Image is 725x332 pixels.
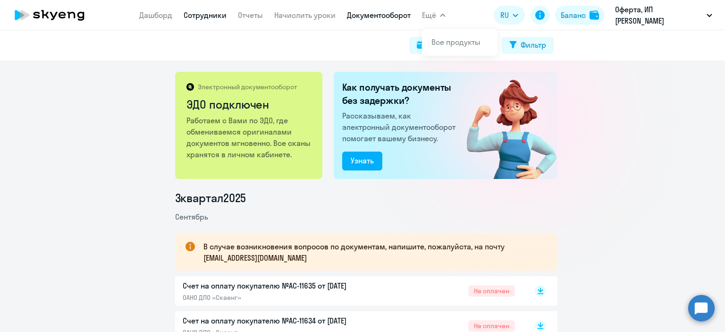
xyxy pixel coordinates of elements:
p: Счет на оплату покупателю №AC-11635 от [DATE] [183,280,381,291]
button: Балансbalance [555,6,605,25]
button: Поиск за период [409,37,496,54]
a: Сотрудники [184,10,227,20]
p: Работаем с Вами по ЭДО, где обмениваемся оригиналами документов мгновенно. Все сканы хранятся в л... [186,115,312,160]
p: Электронный документооборот [198,83,297,91]
span: Не оплачен [468,285,515,297]
a: Все продукты [431,37,481,47]
h2: ЭДО подключен [186,97,312,112]
p: Оферта, ИП [PERSON_NAME] [615,4,703,26]
img: balance [590,10,599,20]
button: Оферта, ИП [PERSON_NAME] [610,4,717,26]
a: Отчеты [238,10,263,20]
span: Не оплачен [468,320,515,332]
div: Фильтр [521,39,546,51]
button: Узнать [342,152,382,170]
a: Начислить уроки [274,10,336,20]
p: В случае возникновения вопросов по документам, напишите, пожалуйста, на почту [EMAIL_ADDRESS][DOM... [203,241,540,264]
img: connected [451,72,557,179]
p: ОАНО ДПО «Скаенг» [183,293,381,302]
li: 3 квартал 2025 [175,190,557,205]
h2: Как получать документы без задержки? [342,81,459,107]
div: Узнать [351,155,374,166]
p: Рассказываем, как электронный документооборот помогает вашему бизнесу. [342,110,459,144]
a: Дашборд [139,10,172,20]
a: Счет на оплату покупателю №AC-11635 от [DATE]ОАНО ДПО «Скаенг»Не оплачен [183,280,515,302]
a: Документооборот [347,10,411,20]
span: Сентябрь [175,212,208,221]
div: Баланс [561,9,586,21]
p: Счет на оплату покупателю №AC-11634 от [DATE] [183,315,381,326]
button: RU [494,6,525,25]
button: Ещё [422,6,446,25]
button: Фильтр [502,37,554,54]
span: RU [500,9,509,21]
span: Ещё [422,9,436,21]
